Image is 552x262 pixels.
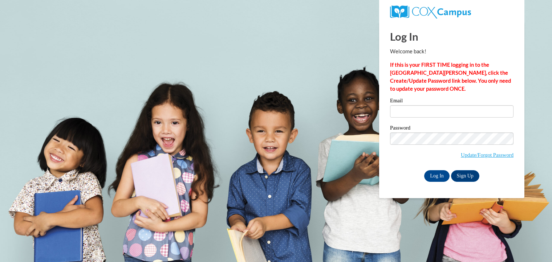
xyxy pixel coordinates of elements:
h1: Log In [390,29,514,44]
strong: If this is your FIRST TIME logging in to the [GEOGRAPHIC_DATA][PERSON_NAME], click the Create/Upd... [390,62,511,92]
p: Welcome back! [390,48,514,56]
a: Sign Up [451,170,479,182]
a: Update/Forgot Password [461,152,514,158]
label: Email [390,98,514,105]
label: Password [390,125,514,132]
a: COX Campus [390,8,471,15]
input: Log In [424,170,450,182]
img: COX Campus [390,5,471,19]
